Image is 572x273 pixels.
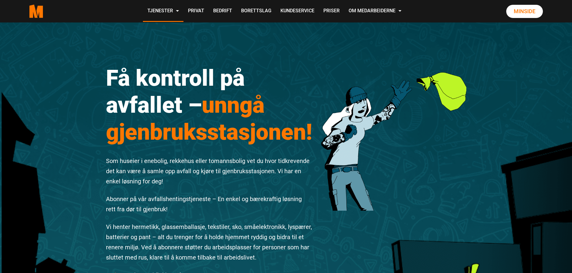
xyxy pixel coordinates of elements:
[106,194,313,214] p: Abonner på vår avfallshentingstjeneste – En enkel og bærekraftig løsning rett fra dør til gjenbruk!
[209,1,237,22] a: Bedrift
[106,222,313,263] p: Vi henter hermetikk, glassemballasje, tekstiler, sko, småelektronikk, lyspærer, batterier og pant...
[276,1,319,22] a: Kundeservice
[183,1,209,22] a: Privat
[143,1,183,22] a: Tjenester
[106,64,313,145] h1: Få kontroll på avfallet –
[106,92,312,145] span: unngå gjenbruksstasjonen!
[344,1,406,22] a: Om Medarbeiderne
[106,156,313,186] p: Som huseier i enebolig, rekkehus eller tomannsbolig vet du hvor tidkrevende det kan være å samle ...
[237,1,276,22] a: Borettslag
[506,5,543,18] a: Minside
[321,51,466,211] img: 201222 Rydde Karakter 3 1
[319,1,344,22] a: Priser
